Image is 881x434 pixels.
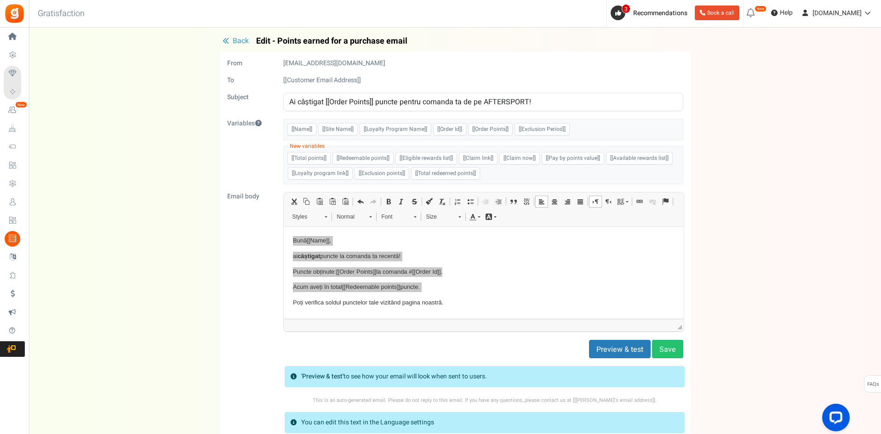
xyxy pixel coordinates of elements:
[9,25,391,34] p: ai puncte la comanda ta recentă!
[52,41,92,48] span: [[Order Points]]
[220,76,276,85] label: To
[301,372,487,381] p: to see how your email will look when sent to users.
[542,152,604,164] span: [[Pay by points value]]
[128,40,159,50] span: .
[287,152,331,164] span: [[Total points]]
[128,34,135,41] img: Click and drag to move
[499,152,540,164] span: [[Claim now]]
[867,376,879,393] span: FAQs
[464,196,477,208] a: Insert/Remove Bulleted List
[589,340,651,358] button: Preview & test
[611,6,691,20] a: 3 Recommendations
[23,10,46,17] span: [[Name]]
[483,211,499,223] a: Background Color
[52,34,59,41] img: Click and drag to move
[606,152,673,164] span: [[Available rewards list]]
[589,196,602,208] a: Text direction from left to right
[9,71,391,81] p: Poți verifica soldul punctelor tale vizitând pagina noastră.
[615,196,631,208] a: Set language
[561,196,574,208] a: Align Right
[301,418,434,427] p: You can edit this text in the Language settings
[468,123,513,135] span: [[Order Points]]
[23,9,46,19] span: Name placeholder widget
[276,59,690,68] div: [EMAIL_ADDRESS][DOMAIN_NAME]
[23,3,30,10] img: Click and drag to move
[4,102,25,118] a: New
[287,210,332,223] a: Styles
[421,210,466,223] a: Size
[220,192,276,201] label: Email body
[467,211,483,223] a: Text Color
[332,210,377,223] a: Normal
[695,6,739,20] a: Book a call
[778,8,793,17] span: Help
[451,196,464,208] a: Insert/Remove Numbered List
[812,8,862,18] span: [DOMAIN_NAME]
[287,123,316,135] span: [[Name]]
[288,211,320,223] span: Styles
[28,5,95,23] h3: Gratisfaction
[354,196,367,208] a: Undo (Ctrl+Z)
[507,196,520,208] a: Block Quote
[287,196,300,208] a: Cut (Ctrl+X)
[755,6,767,12] em: New
[256,37,407,46] span: Edit - Points earned for a purchase email
[633,8,687,18] span: Recommendations
[492,196,505,208] a: Increase Indent
[14,26,36,33] strong: câștigat
[128,40,157,50] span: Order Id placeholder widget
[58,50,65,56] img: Click and drag to move
[233,35,249,46] span: Back
[313,196,326,208] a: Paste (Ctrl+V)
[548,196,561,208] a: Center
[377,210,421,223] a: Font
[301,372,343,381] strong: 'Preview & test'
[288,167,353,180] span: [[Loyalty program link]]
[395,152,457,164] span: [[Eligible rewards list]]
[646,196,659,208] a: Unlink
[15,101,27,108] em: New
[633,196,646,208] a: Link (Ctrl+K)
[360,123,431,135] span: [[Loyalty Program Name]]
[339,196,352,208] a: Paste from Word
[377,211,409,223] span: Font
[355,167,409,180] span: [[Exclusion points]]
[436,196,449,208] a: Remove Format
[422,211,454,223] span: Size
[520,196,533,208] a: Create Div Container
[677,325,682,329] span: Resize
[276,76,690,85] div: [[Customer Email Address]]
[4,3,25,24] img: Gratisfaction
[408,196,421,208] a: Strikethrough
[128,41,157,48] span: [[Order Id]]
[622,4,630,13] span: 3
[395,196,408,208] a: Italic (Ctrl+I)
[58,56,116,65] span: Redeemable points placeholder widget
[767,6,796,20] a: Help
[423,196,436,208] a: Copy Formatting (Ctrl+Shift+C)
[284,227,684,319] iframe: Editor, email_editor
[9,9,391,19] p: Bună ,
[479,196,492,208] a: Decrease Indent
[52,40,92,50] span: Order Points placeholder widget
[515,123,570,135] span: [[Exclusion Period]]
[326,196,339,208] a: Paste as plain text (Ctrl+Shift+V)
[382,196,395,208] a: Bold (Ctrl+B)
[313,397,657,404] small: This is an auto-generated email. Please do not reply to this email. If you have any questions, pl...
[220,59,276,68] label: From
[318,123,358,135] span: [[Site Name]]
[332,152,394,164] span: [[Redeemable points]]
[459,152,498,164] span: [[Claim link]]
[652,340,683,358] button: Save
[367,196,380,208] a: Redo (Ctrl+Y)
[9,9,391,127] body: Editor, email_editor
[58,56,116,63] span: [[Redeemable points]]
[220,93,276,102] label: Subject
[602,196,615,208] a: Text direction from right to left
[411,167,480,180] span: [[Total redeemed points]]
[433,123,466,135] span: [[Order Id]]
[332,211,365,223] span: Normal
[300,196,313,208] a: Copy (Ctrl+C)
[9,56,391,65] p: Acum aveți în total puncte.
